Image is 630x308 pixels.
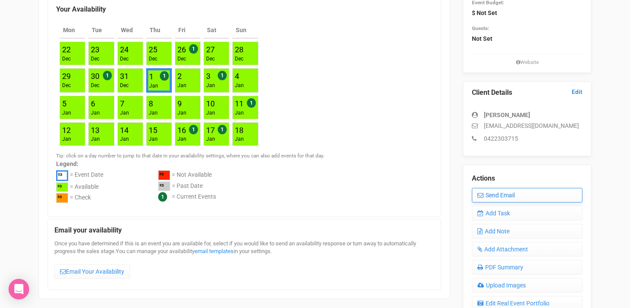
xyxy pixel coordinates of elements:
[189,125,198,134] span: 1
[175,22,201,39] th: Fri
[56,170,68,181] div: ²³
[158,170,170,180] div: ²³
[472,35,492,42] strong: Not Set
[235,72,239,81] a: 4
[56,193,68,203] div: ²³
[70,193,91,204] div: = Check
[62,45,71,54] a: 22
[189,44,198,54] span: 1
[56,153,324,159] small: Tip: click on a day number to jump to that date in your availability settings, where you can also...
[149,126,157,135] a: 15
[146,22,172,39] th: Thu
[472,174,582,184] legend: Actions
[235,99,243,108] a: 11
[177,55,186,63] div: Dec
[206,55,215,63] div: Dec
[120,55,129,63] div: Dec
[177,109,186,117] div: Jan
[206,126,215,135] a: 17
[472,134,582,143] p: 0422303715
[206,45,215,54] a: 27
[206,82,215,89] div: Jan
[120,109,129,117] div: Jan
[91,45,99,54] a: 23
[472,188,582,202] a: Send Email
[9,279,29,299] div: Open Intercom Messenger
[120,45,129,54] a: 24
[117,22,143,39] th: Wed
[149,109,158,117] div: Jan
[60,22,85,39] th: Mon
[88,22,114,39] th: Tue
[91,82,99,89] div: Dec
[91,136,100,143] div: Jan
[484,112,530,118] strong: [PERSON_NAME]
[62,72,71,81] a: 29
[572,88,582,96] a: Edit
[472,242,582,257] a: Add Attachment
[149,45,157,54] a: 25
[235,82,244,89] div: Jan
[149,72,153,81] a: 1
[472,260,582,275] a: PDF Summary
[149,55,157,63] div: Dec
[120,126,129,135] a: 14
[232,22,258,39] th: Sun
[149,82,158,90] div: Jan
[91,55,99,63] div: Dec
[235,45,243,54] a: 28
[206,109,215,117] div: Jan
[62,126,71,135] a: 12
[91,126,99,135] a: 13
[54,240,434,283] div: Once you have determined if this is an event you are available for, select if you would like to s...
[172,181,203,193] div: = Past Date
[177,136,186,143] div: Jan
[62,109,71,117] div: Jan
[120,82,129,89] div: Dec
[472,278,582,293] a: Upload Images
[103,71,112,80] span: 1
[218,125,227,134] span: 1
[235,109,244,117] div: Jan
[472,59,582,66] small: Website
[218,71,227,80] span: 1
[472,206,582,220] a: Add Task
[472,88,582,98] legend: Client Details
[247,98,256,108] span: 1
[54,226,434,236] legend: Email your availability
[195,248,234,254] a: email templates
[149,136,158,143] div: Jan
[56,5,432,15] legend: Your Availability
[235,136,244,143] div: Jan
[177,72,182,81] a: 2
[177,126,186,135] a: 16
[56,182,68,192] div: ²³
[120,72,129,81] a: 31
[235,126,243,135] a: 18
[91,72,99,81] a: 30
[206,72,210,81] a: 3
[54,264,130,279] a: Email Your Availability
[70,182,99,193] div: = Available
[149,99,153,108] a: 8
[158,192,167,202] span: 1
[172,170,212,181] div: = Not Available
[160,71,169,81] span: 1
[472,25,489,31] small: Guests:
[235,55,243,63] div: Dec
[62,82,71,89] div: Dec
[120,136,129,143] div: Jan
[91,109,100,117] div: Jan
[177,82,186,89] div: Jan
[120,99,124,108] a: 7
[204,22,229,39] th: Sat
[91,99,95,108] a: 6
[62,55,71,63] div: Dec
[56,160,432,168] label: Legend:
[172,192,216,202] div: = Current Events
[177,99,182,108] a: 9
[177,45,186,54] a: 26
[472,224,582,239] a: Add Note
[116,248,272,254] span: You can manage your availability in your settings.
[206,99,215,108] a: 10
